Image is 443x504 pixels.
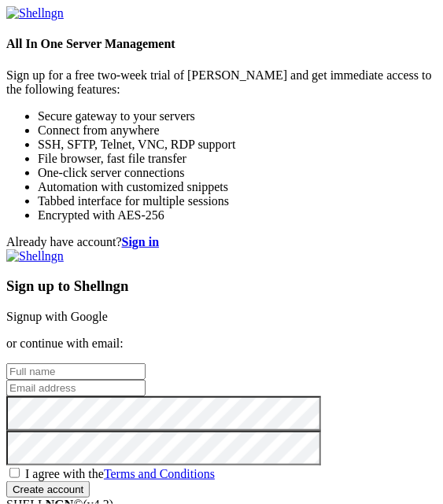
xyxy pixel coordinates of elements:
a: Signup with Google [6,310,108,323]
a: Sign in [122,235,160,248]
p: Sign up for a free two-week trial of [PERSON_NAME] and get immediate access to the following feat... [6,68,437,97]
input: Full name [6,363,146,380]
div: Already have account? [6,235,437,249]
li: File browser, fast file transfer [38,152,437,166]
img: Shellngn [6,6,64,20]
li: SSH, SFTP, Telnet, VNC, RDP support [38,138,437,152]
img: Shellngn [6,249,64,263]
li: Automation with customized snippets [38,180,437,194]
input: Create account [6,481,90,498]
p: or continue with email: [6,337,437,351]
li: Secure gateway to your servers [38,109,437,123]
li: Encrypted with AES-256 [38,208,437,223]
input: I agree with theTerms and Conditions [9,468,20,478]
li: One-click server connections [38,166,437,180]
h4: All In One Server Management [6,37,437,51]
h3: Sign up to Shellngn [6,278,437,295]
span: I agree with the [25,467,215,480]
li: Connect from anywhere [38,123,437,138]
input: Email address [6,380,146,396]
li: Tabbed interface for multiple sessions [38,194,437,208]
a: Terms and Conditions [104,467,215,480]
